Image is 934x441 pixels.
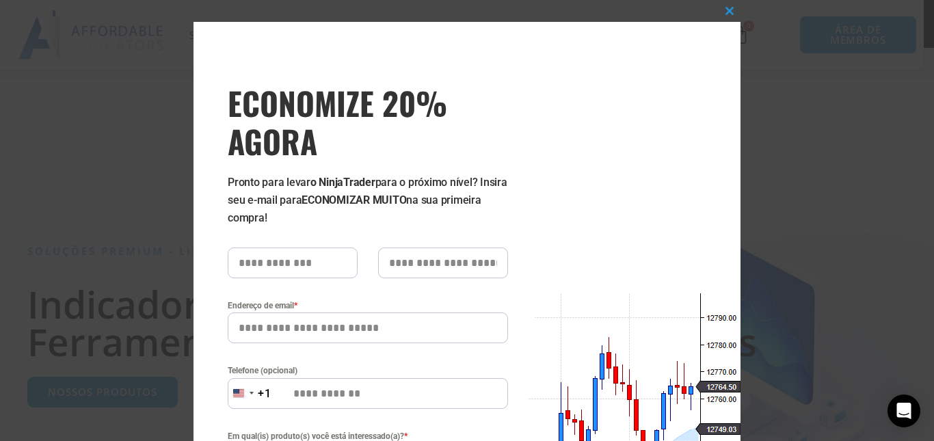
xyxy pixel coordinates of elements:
font: Pronto para levar [228,176,310,189]
font: Em qual(is) produto(s) você está interessado(a)? [228,431,404,441]
font: na sua primeira compra! [228,193,481,224]
font: o NinjaTrader [310,176,375,189]
font: Endereço de email [228,301,294,310]
div: Abra o Intercom Messenger [888,395,920,427]
font: Telefone (opcional) [228,366,297,375]
button: País selecionado [228,378,271,409]
font: +1 [258,387,271,400]
font: ECONOMIZAR MUITO [302,193,406,206]
font: ECONOMIZE 20% AGORA [228,79,447,164]
font: para o próximo nível? Insira seu e-mail para [228,176,507,206]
